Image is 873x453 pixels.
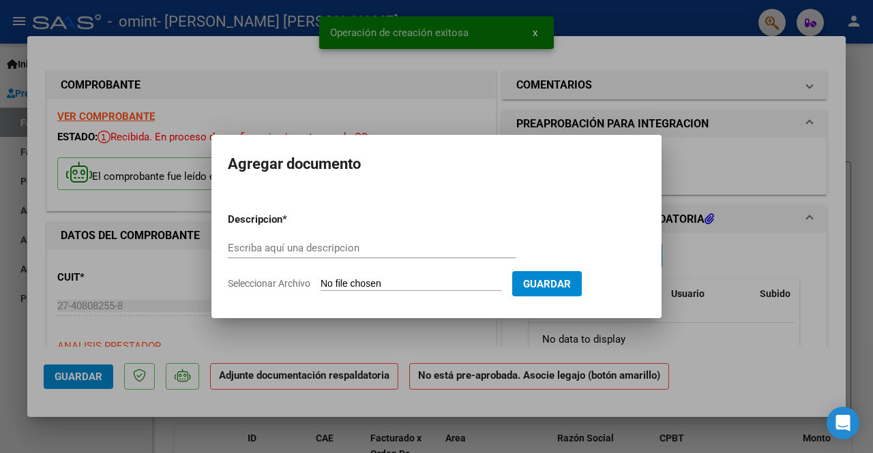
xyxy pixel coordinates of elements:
[228,278,310,289] span: Seleccionar Archivo
[228,212,353,228] p: Descripcion
[523,278,571,290] span: Guardar
[512,271,582,296] button: Guardar
[228,151,645,177] h2: Agregar documento
[827,407,859,439] div: Open Intercom Messenger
